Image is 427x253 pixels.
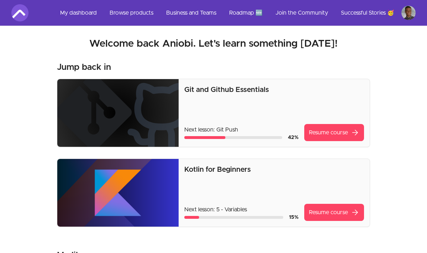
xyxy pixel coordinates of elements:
[304,204,364,221] a: Resume coursearrow_forward
[54,4,102,21] a: My dashboard
[223,4,268,21] a: Roadmap 🆕
[351,128,359,137] span: arrow_forward
[160,4,222,21] a: Business and Teams
[288,135,299,140] span: 42 %
[54,4,416,21] nav: Main
[184,216,283,219] div: Course progress
[57,62,111,73] h3: Jump back in
[184,165,364,175] p: Kotlin for Beginners
[184,85,364,95] p: Git and Github Essentials
[57,159,179,227] img: Product image for Kotlin for Beginners
[351,208,359,217] span: arrow_forward
[335,4,400,21] a: Successful Stories 🥳
[270,4,334,21] a: Join the Community
[184,136,282,139] div: Course progress
[11,4,28,21] img: Amigoscode logo
[289,215,299,220] span: 15 %
[401,6,416,20] img: Profile image for Aniobi Stanley Tobias
[184,125,299,134] p: Next lesson: Git Push
[304,124,364,141] a: Resume coursearrow_forward
[104,4,159,21] a: Browse products
[57,79,179,147] img: Product image for Git and Github Essentials
[184,205,299,214] p: Next lesson: 5 - Variables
